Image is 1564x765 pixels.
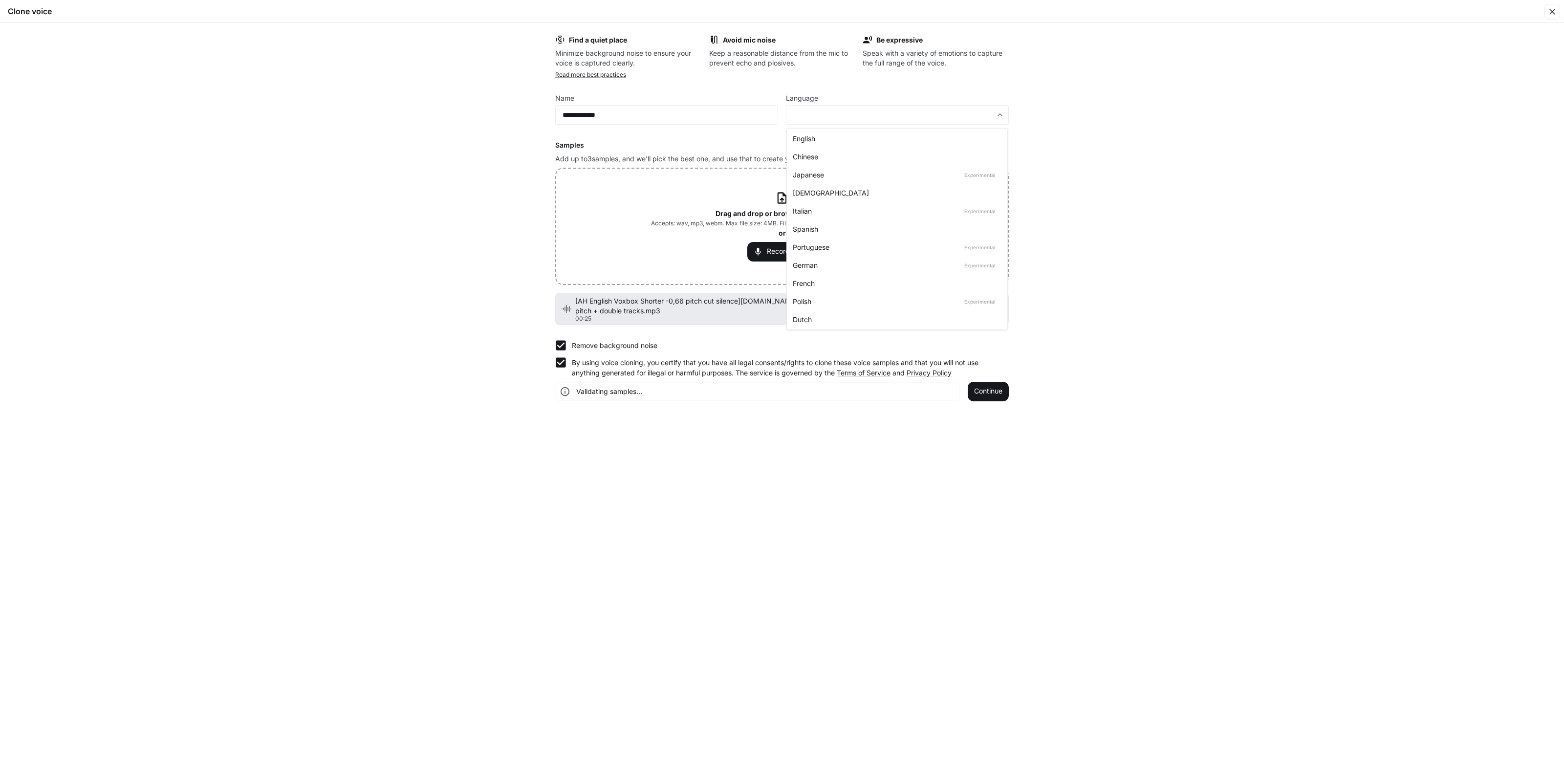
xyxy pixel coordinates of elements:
[793,314,998,325] div: Dutch
[793,260,998,270] div: German
[793,152,998,162] div: Chinese
[793,242,998,252] div: Portuguese
[793,278,998,288] div: French
[962,297,998,306] p: Experimental
[793,188,998,198] div: [DEMOGRAPHIC_DATA]
[793,133,998,144] div: English
[962,261,998,270] p: Experimental
[793,170,998,180] div: Japanese
[962,171,998,179] p: Experimental
[962,243,998,252] p: Experimental
[962,207,998,216] p: Experimental
[793,224,998,234] div: Spanish
[793,206,998,216] div: Italian
[793,296,998,306] div: Polish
